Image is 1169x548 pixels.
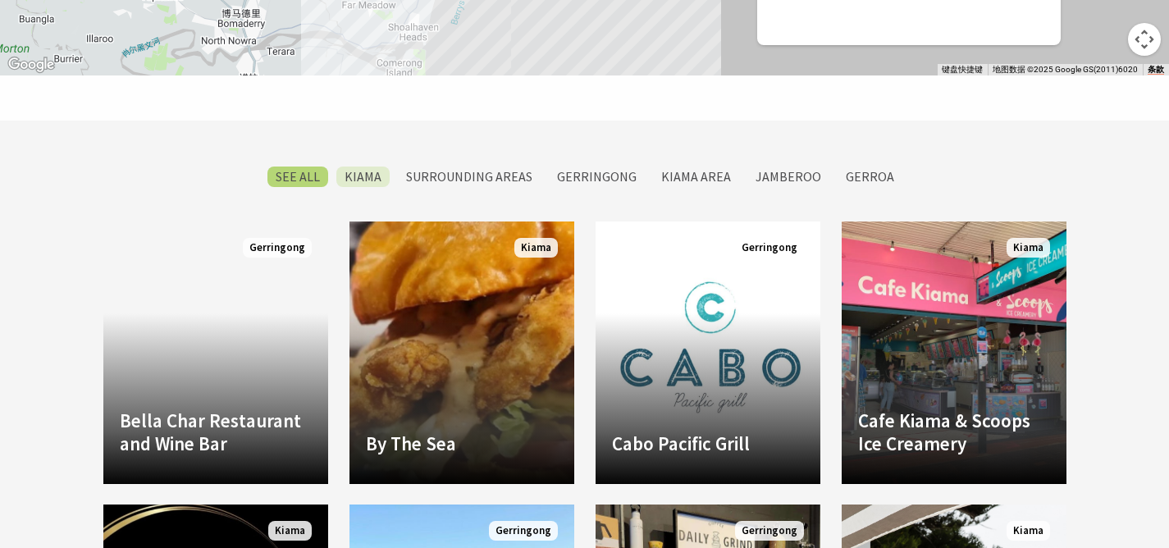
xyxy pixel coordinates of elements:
[398,167,541,187] label: Surrounding Areas
[243,238,312,258] span: Gerringong
[514,238,558,258] span: Kiama
[838,167,902,187] label: Gerroa
[858,409,1050,454] h4: Cafe Kiama & Scoops Ice Creamery
[103,221,328,484] a: Bella Char Restaurant and Wine Bar Gerringong
[4,54,58,75] a: 在 Google 地图中打开此区域（会打开一个新窗口）
[653,167,739,187] label: Kiama Area
[735,521,804,541] span: Gerringong
[1007,238,1050,258] span: Kiama
[842,221,1066,484] a: Cafe Kiama & Scoops Ice Creamery Kiama
[735,238,804,258] span: Gerringong
[349,221,574,484] a: By The Sea Kiama
[120,409,312,454] h4: Bella Char Restaurant and Wine Bar
[268,521,312,541] span: Kiama
[1128,23,1161,56] button: 地图镜头控件
[336,167,390,187] label: Kiama
[942,64,983,75] button: 键盘快捷键
[549,167,645,187] label: Gerringong
[612,432,804,455] h4: Cabo Pacific Grill
[489,521,558,541] span: Gerringong
[747,167,829,187] label: Jamberoo
[366,432,558,455] h4: By The Sea
[267,167,328,187] label: SEE All
[993,65,1138,74] span: 地图数据 ©2025 Google GS(2011)6020
[4,54,58,75] img: Google
[1007,521,1050,541] span: Kiama
[1148,65,1164,75] a: 条款（在新标签页中打开）
[596,221,820,484] a: Another Image Used Cabo Pacific Grill Gerringong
